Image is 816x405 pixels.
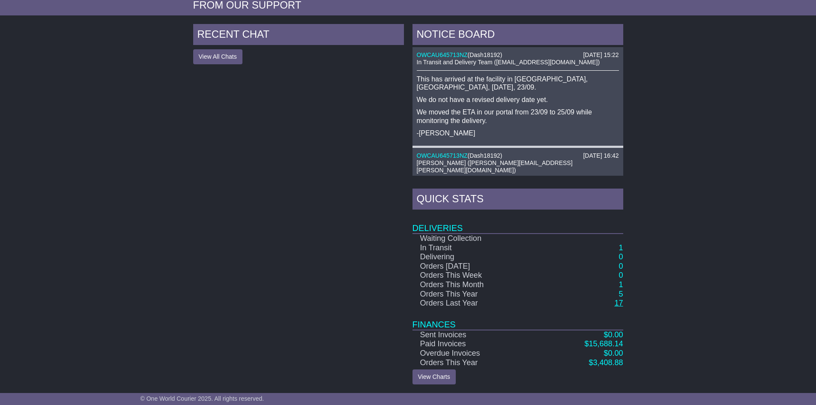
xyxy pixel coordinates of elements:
a: View Charts [412,369,456,384]
span: 0.00 [608,330,623,339]
a: 0 [619,252,623,261]
a: $0.00 [604,349,623,357]
p: -[PERSON_NAME] [417,129,619,137]
td: Orders This Week [412,271,540,280]
button: View All Chats [193,49,242,64]
a: $0.00 [604,330,623,339]
a: $3,408.88 [589,358,623,367]
a: OWCAU645713NZ [417,152,468,159]
span: Dash18192 [469,152,500,159]
td: Deliveries [412,212,623,234]
td: Orders Last Year [412,299,540,308]
span: 0.00 [608,349,623,357]
span: In Transit and Delivery Team ([EMAIL_ADDRESS][DOMAIN_NAME]) [417,59,600,66]
td: Paid Invoices [412,339,540,349]
span: © One World Courier 2025. All rights reserved. [140,395,264,402]
span: 3,408.88 [593,358,623,367]
td: In Transit [412,243,540,253]
a: OWCAU645713NZ [417,51,468,58]
td: Orders [DATE] [412,262,540,271]
td: Orders This Month [412,280,540,290]
p: This has arrived at the facility in [GEOGRAPHIC_DATA], [GEOGRAPHIC_DATA], [DATE], 23/09. [417,75,619,91]
div: Quick Stats [412,189,623,212]
td: Orders This Year [412,290,540,299]
td: Orders This Year [412,358,540,368]
span: Dash18192 [469,51,500,58]
td: Sent Invoices [412,330,540,340]
a: 5 [619,290,623,298]
div: NOTICE BOARD [412,24,623,47]
div: [DATE] 16:42 [583,152,619,159]
a: $15,688.14 [584,339,623,348]
div: ( ) [417,51,619,59]
a: 1 [619,243,623,252]
a: 17 [614,299,623,307]
div: RECENT CHAT [193,24,404,47]
td: Waiting Collection [412,234,540,243]
div: ( ) [417,152,619,159]
span: 15,688.14 [589,339,623,348]
a: 0 [619,271,623,279]
a: 0 [619,262,623,270]
span: [PERSON_NAME] ([PERSON_NAME][EMAIL_ADDRESS][PERSON_NAME][DOMAIN_NAME]) [417,159,573,174]
td: Overdue Invoices [412,349,540,358]
td: Delivering [412,252,540,262]
p: We moved the ETA in our portal from 23/09 to 25/09 while monitoring the delivery. [417,108,619,124]
td: Finances [412,308,623,330]
p: We do not have a revised delivery date yet. [417,96,619,104]
div: [DATE] 15:22 [583,51,619,59]
a: 1 [619,280,623,289]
